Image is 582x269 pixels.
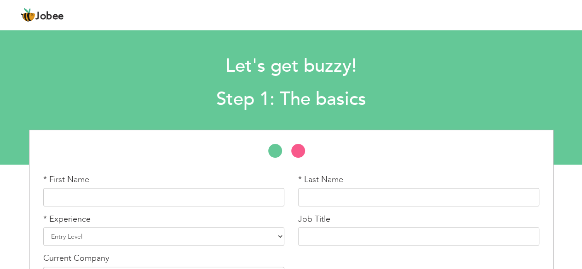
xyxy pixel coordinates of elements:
img: jobee.io [21,8,35,23]
h2: Step 1: The basics [80,87,502,111]
label: Job Title [298,213,330,225]
h1: Let's get buzzy! [80,54,502,78]
label: * Last Name [298,174,343,186]
label: * Experience [43,213,91,225]
span: Jobee [35,11,64,22]
label: Current Company [43,252,109,264]
label: * First Name [43,174,89,186]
